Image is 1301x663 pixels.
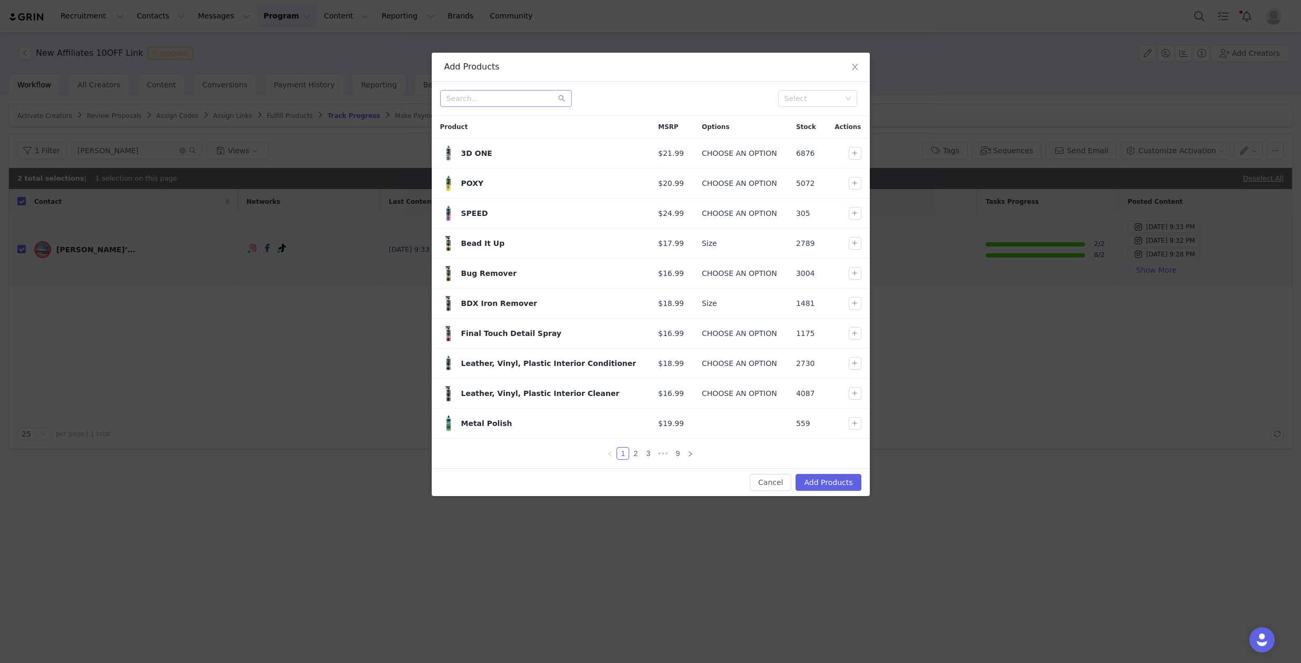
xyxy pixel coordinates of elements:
[604,447,617,460] li: Previous Page
[642,448,654,459] a: 3
[796,388,815,399] span: 4087
[461,178,642,189] div: POXY
[440,295,457,312] img: 117OZ16_3D_BDX_Iron_Oxide_Remover_-_White_Background.png
[440,325,457,342] span: Final Touch Detail Spray
[440,355,457,372] span: Leather, Vinyl, Plastic Interior Conditioner
[461,208,642,219] div: SPEED
[654,447,671,460] span: •••
[796,298,815,309] span: 1481
[851,63,859,71] i: icon: close
[440,325,457,342] img: 403OZ16_Final_Touch_-_White_Background.png
[658,238,684,249] span: $17.99
[642,447,654,460] li: 3
[796,238,815,249] span: 2789
[444,61,857,73] div: Add Products
[440,385,457,402] span: Leather, Vinyl, Plastic Interior Cleaner
[702,328,779,339] div: CHOOSE AN OPTION
[796,208,810,219] span: 305
[796,418,810,429] span: 559
[461,148,642,159] div: 3D ONE
[658,298,684,309] span: $18.99
[654,447,671,460] li: Next 3 Pages
[796,122,816,132] span: Stock
[687,451,693,457] i: icon: right
[440,90,572,107] input: Search...
[750,474,791,491] button: Cancel
[440,175,457,192] span: POXY
[658,268,684,279] span: $16.99
[702,358,779,369] div: CHOOSE AN OPTION
[825,116,869,138] div: Actions
[658,358,684,369] span: $18.99
[702,148,779,159] div: CHOOSE AN OPTION
[440,355,457,372] img: 910OZ16_LVP_Conditioner.jpg
[658,208,684,219] span: $24.99
[461,388,642,399] div: Leather, Vinyl, Plastic Interior Cleaner
[440,415,457,432] span: Metal Polish
[461,418,642,429] div: Metal Polish
[671,447,684,460] li: 9
[440,295,457,312] span: BDX Iron Remover
[461,238,642,249] div: Bead It Up
[461,358,642,369] div: Leather, Vinyl, Plastic Interior Conditioner
[796,178,815,189] span: 5072
[702,208,779,219] div: CHOOSE AN OPTION
[1249,627,1275,652] div: Open Intercom Messenger
[796,474,861,491] button: Add Products
[684,447,697,460] li: Next Page
[440,235,457,252] span: Bead It Up
[702,298,779,309] div: Size
[440,415,457,432] img: 602OZ16.jpg
[440,205,457,222] span: SPEED
[440,235,457,252] img: 440OZ16_Bead_It_Up.jpg
[461,328,642,339] div: Final Touch Detail Spray
[629,447,642,460] li: 2
[658,328,684,339] span: $16.99
[702,122,730,132] span: Options
[461,268,642,279] div: Bug Remover
[617,447,629,460] li: 1
[607,451,613,457] i: icon: left
[440,122,468,132] span: Product
[658,122,679,132] span: MSRP
[658,148,684,159] span: $21.99
[702,268,779,279] div: CHOOSE AN OPTION
[796,148,815,159] span: 6876
[672,448,683,459] a: 9
[461,298,642,309] div: BDX Iron Remover
[558,95,565,102] i: icon: search
[658,388,684,399] span: $16.99
[658,418,684,429] span: $19.99
[658,178,684,189] span: $20.99
[845,95,851,103] i: icon: down
[840,53,870,82] button: Close
[796,268,815,279] span: 3004
[440,265,457,282] span: Bug Remover
[440,265,457,282] img: 103OZ16_3D_Bug_Remover_-_White_Background.png
[796,358,815,369] span: 2730
[440,205,457,222] img: 425OZ16_Speed.jpg
[617,448,629,459] a: 1
[440,385,457,402] img: 112OZ16_LVP_Cleaner_-_White_Background.png
[702,388,779,399] div: CHOOSE AN OPTION
[630,448,641,459] a: 2
[784,93,841,104] div: Select
[796,328,815,339] span: 1175
[440,145,457,162] img: 400OZ16_One.jpg
[702,178,779,189] div: CHOOSE AN OPTION
[702,238,779,249] div: Size
[440,175,457,192] img: 422OZ16_Poxy.jpg
[440,145,457,162] span: 3D ONE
